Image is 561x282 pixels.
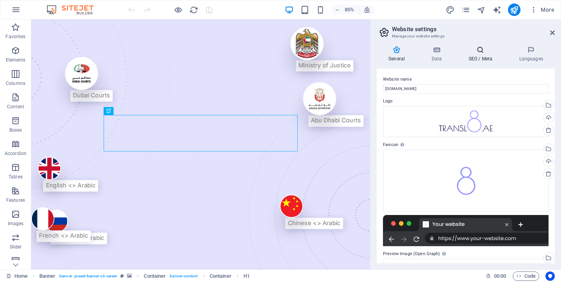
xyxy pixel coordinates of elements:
[39,271,56,281] span: Click to select. Double-click to edit
[516,271,536,281] span: Code
[383,75,549,84] label: Website name
[446,5,455,14] button: design
[461,5,470,14] i: Pages (Ctrl+Alt+S)
[5,150,26,157] p: Accordion
[343,5,356,14] h6: 85%
[363,6,370,13] i: On resize automatically adjust zoom level to fit chosen device.
[189,5,198,14] i: Reload page
[10,244,22,250] p: Slider
[392,26,555,33] h2: Website settings
[210,271,231,281] span: Click to select. Double-click to edit
[6,80,25,86] p: Columns
[494,271,506,281] span: 00 00
[5,33,25,40] p: Favorites
[510,5,519,14] i: Publish
[383,150,549,212] div: the4-b2DUw4FyUzTWpE6g15h3AQ-e7XE866420VQuXSsP7qDJg.png
[383,84,549,93] input: Name...
[383,97,549,106] label: Logo
[507,46,555,62] h4: Languages
[169,271,197,281] span: . banner-content
[383,249,549,259] label: Preview Image (Open Graph)
[127,274,132,278] i: This element contains a background
[492,5,501,14] i: AI Writer
[527,4,557,16] button: More
[530,6,554,14] span: More
[477,5,486,14] i: Navigator
[446,5,455,14] i: Design (Ctrl+Alt+Y)
[243,271,250,281] span: Click to select. Double-click to edit
[7,104,24,110] p: Content
[120,274,124,278] i: This element is a customizable preset
[477,5,486,14] button: navigator
[461,5,471,14] button: pages
[383,140,549,150] label: Favicon
[9,174,23,180] p: Tables
[6,197,25,203] p: Features
[420,46,457,62] h4: Data
[545,271,555,281] button: Usercentrics
[492,5,502,14] button: text_generator
[513,271,539,281] button: Code
[332,5,359,14] button: 85%
[457,46,507,62] h4: SEO / Meta
[6,57,26,63] p: Elements
[383,106,549,137] div: the2-pJZz9ZY91svshuU31mlUTQ.png
[392,33,539,40] h3: Manage your website settings
[39,271,250,281] nav: breadcrumb
[377,46,420,62] h4: General
[8,220,24,227] p: Images
[58,271,117,281] span: . banner .preset-banner-v3-career
[173,5,183,14] button: Click here to leave preview mode and continue editing
[6,271,28,281] a: Click to cancel selection. Double-click to open Pages
[45,5,103,14] img: Editor Logo
[499,273,501,279] span: :
[486,271,506,281] h6: Session time
[508,4,520,16] button: publish
[189,5,198,14] button: reload
[9,127,22,133] p: Boxes
[144,271,166,281] span: Click to select. Double-click to edit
